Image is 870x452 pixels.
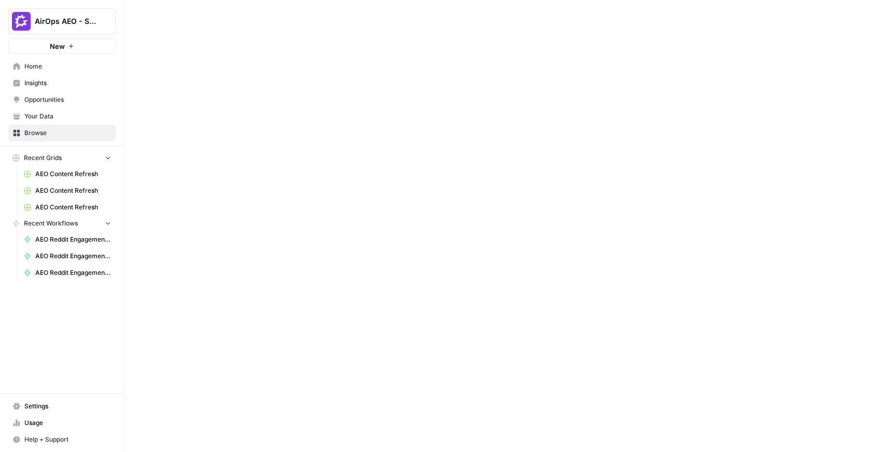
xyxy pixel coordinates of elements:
[19,199,116,216] a: AEO Content Refresh
[8,108,116,125] a: Your Data
[8,431,116,448] button: Help + Support
[8,125,116,141] a: Browse
[35,235,111,244] span: AEO Reddit Engagement - Fork
[19,248,116,264] a: AEO Reddit Engagement - Fork
[8,58,116,75] a: Home
[24,128,111,138] span: Browse
[8,91,116,108] a: Opportunities
[35,251,111,261] span: AEO Reddit Engagement - Fork
[24,78,111,88] span: Insights
[8,415,116,431] a: Usage
[19,231,116,248] a: AEO Reddit Engagement - Fork
[8,216,116,231] button: Recent Workflows
[35,203,111,212] span: AEO Content Refresh
[24,62,111,71] span: Home
[8,398,116,415] a: Settings
[8,75,116,91] a: Insights
[24,219,78,228] span: Recent Workflows
[8,8,116,34] button: Workspace: AirOps AEO - Single Brand (Gong)
[50,41,65,51] span: New
[24,153,62,163] span: Recent Grids
[24,418,111,428] span: Usage
[19,166,116,182] a: AEO Content Refresh
[24,402,111,411] span: Settings
[19,182,116,199] a: AEO Content Refresh
[12,12,31,31] img: AirOps AEO - Single Brand (Gong) Logo
[35,169,111,179] span: AEO Content Refresh
[24,435,111,444] span: Help + Support
[8,38,116,54] button: New
[19,264,116,281] a: AEO Reddit Engagement - Fork
[8,150,116,166] button: Recent Grids
[24,95,111,104] span: Opportunities
[35,186,111,195] span: AEO Content Refresh
[35,16,98,26] span: AirOps AEO - Single Brand (Gong)
[35,268,111,277] span: AEO Reddit Engagement - Fork
[24,112,111,121] span: Your Data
